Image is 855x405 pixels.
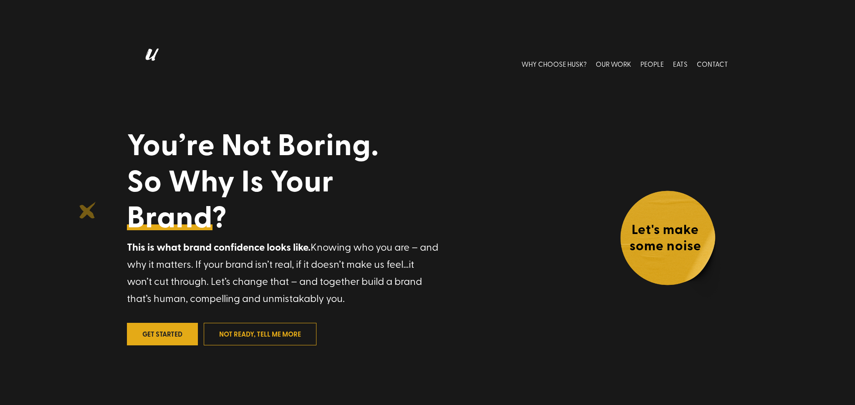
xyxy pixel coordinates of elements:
h1: You’re Not Boring. So Why Is Your ? [127,126,474,238]
a: WHY CHOOSE HUSK? [521,45,587,82]
strong: This is what brand confidence looks like. [127,239,311,254]
h4: Let's make some noise [620,221,711,257]
a: Brand [127,198,212,234]
a: OUR WORK [596,45,631,82]
p: Knowing who you are – and why it matters. If your brand isn’t real, if it doesn’t make us feel…it... [127,238,440,307]
a: PEOPLE [640,45,664,82]
img: Husk logo [127,45,173,82]
a: Get Started [127,323,198,345]
a: EATS [673,45,688,82]
a: CONTACT [697,45,728,82]
a: not ready, tell me more [204,323,316,345]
